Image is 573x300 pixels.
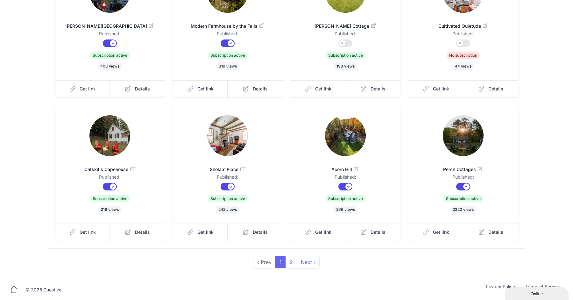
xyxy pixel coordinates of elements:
span: Get link [315,86,331,92]
dd: Published: [65,174,155,183]
span: Catskills Capehouse [65,166,155,173]
a: Get link [173,224,228,241]
a: Details [228,224,283,241]
span: Modern Farmhouse by the Falls [183,23,272,29]
a: [PERSON_NAME][GEOGRAPHIC_DATA] [65,15,155,31]
span: Get link [80,229,96,235]
a: Get link [408,80,463,97]
span: 319 views [216,62,239,70]
a: Get link [408,224,463,241]
dd: Published: [301,174,390,183]
span: Subscription active [326,52,365,59]
a: Get link [173,80,228,97]
a: [PERSON_NAME] Cottage [301,15,390,31]
a: 2 [286,256,297,268]
a: Details [345,80,400,97]
a: Terms of Service [520,283,565,296]
span: 403 views [98,62,122,70]
span: Details [371,229,386,235]
a: Get link [55,224,110,241]
span: Subscription active [90,52,130,59]
span: 198 views [334,62,357,70]
a: Acorn Hill [301,159,390,174]
dd: Published: [301,31,390,39]
span: Perch Cottages [418,166,508,173]
a: next [297,256,320,268]
a: Details [463,224,518,241]
span: Details [135,86,150,92]
span: Sholam Place [183,166,272,173]
a: Details [345,224,400,241]
a: Perch Cottages [418,159,508,174]
span: Get link [197,86,214,92]
span: 2320 views [450,206,476,213]
a: Get link [290,224,346,241]
span: 266 views [334,206,357,213]
dd: Published: [183,31,272,39]
nav: pager [253,256,320,268]
span: 219 views [98,206,121,213]
span: Details [253,86,268,92]
a: Cultivated Quietude [418,15,508,31]
span: Get link [433,86,449,92]
span: Subscription active [90,195,130,202]
span: Cultivated Quietude [418,23,508,29]
img: xn43evbbayg2pjjjtz1wn17ag0ji [325,115,366,156]
dd: Published: [183,174,272,183]
span: Subscription active [208,195,248,202]
a: Details [110,80,165,97]
span: No subscription [447,52,480,59]
img: tl5jf171fnvyd6sjfafv0d7ncw02 [89,115,130,156]
span: [PERSON_NAME] Cottage [301,23,390,29]
a: Get link [290,80,346,97]
a: Details [463,80,518,97]
a: Modern Farmhouse by the Falls [183,15,272,31]
span: [PERSON_NAME][GEOGRAPHIC_DATA] [65,23,155,29]
span: Details [135,229,150,235]
span: 44 views [452,62,474,70]
a: Privacy Policy [481,283,520,296]
span: 242 views [216,206,239,213]
span: 1 [275,256,286,268]
span: Get link [197,229,214,235]
a: Details [228,80,283,97]
span: ‹ Prev [253,256,276,268]
dd: Published: [418,31,508,39]
span: Get link [433,229,449,235]
a: Get link [55,80,110,97]
a: Catskills Capehouse [65,159,155,174]
span: Subscription active [326,195,365,202]
a: Sholam Place [183,159,272,174]
img: 0uo6fp2wb57pvq4v6w237t4x8v8h [443,115,484,156]
dd: Published: [418,174,508,183]
a: Details [110,224,165,241]
span: Details [488,86,503,92]
span: Acorn Hill [301,166,390,173]
div: © 2025 Guestive [25,287,61,293]
span: Details [253,229,268,235]
span: Get link [80,86,96,92]
span: Subscription active [208,52,248,59]
span: Details [371,86,386,92]
img: pagmpvtx35557diczqqovcmn2chs [207,115,248,156]
span: Get link [315,229,331,235]
iframe: chat widget [505,286,570,300]
span: Details [488,229,503,235]
dd: Published: [65,31,155,39]
span: Subscription active [443,195,483,202]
